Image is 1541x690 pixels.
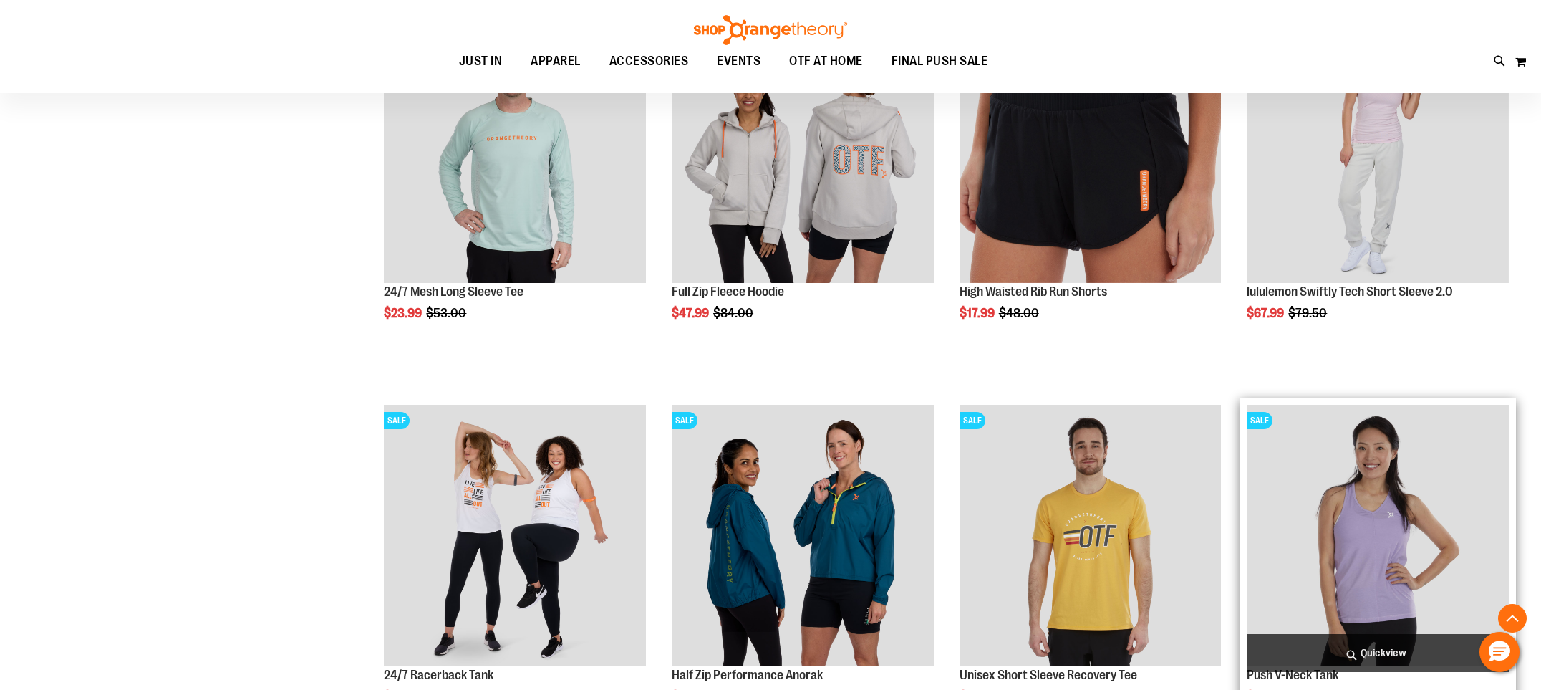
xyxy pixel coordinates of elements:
div: product [1240,14,1516,357]
span: $53.00 [426,306,468,320]
span: $48.00 [999,306,1041,320]
a: lululemon Swiftly Tech Short Sleeve 2.0SALE [1247,21,1509,285]
a: High Waisted Rib Run Shorts [960,284,1107,299]
img: Main Image of 1457091 [672,21,934,283]
div: product [377,14,653,357]
a: ACCESSORIES [595,45,703,78]
button: Hello, have a question? Let’s chat. [1479,632,1520,672]
a: APPAREL [516,45,595,78]
a: 24/7 Mesh Long Sleeve Tee [384,284,523,299]
div: product [665,14,941,357]
img: Main Image of 1457095 [384,21,646,283]
span: $17.99 [960,306,997,320]
span: JUST IN [459,45,503,77]
a: Unisex Short Sleeve Recovery Tee [960,668,1137,682]
a: Main Image of 1457095SALE [384,21,646,285]
span: SALE [672,412,697,429]
a: Push V-Neck Tank [1247,668,1338,682]
span: SALE [384,412,410,429]
div: product [952,14,1229,357]
img: Product image for Push V-Neck Tank [1247,405,1509,667]
span: $23.99 [384,306,424,320]
a: OTF AT HOME [775,45,877,78]
span: APPAREL [531,45,581,77]
span: OTF AT HOME [789,45,863,77]
span: $79.50 [1288,306,1329,320]
a: Product image for Unisex Short Sleeve Recovery TeeSALE [960,405,1222,669]
img: Half Zip Performance Anorak [672,405,934,667]
a: lululemon Swiftly Tech Short Sleeve 2.0 [1247,284,1453,299]
span: FINAL PUSH SALE [892,45,988,77]
a: EVENTS [702,45,775,78]
a: 24/7 Racerback Tank [384,668,493,682]
img: 24/7 Racerback Tank [384,405,646,667]
span: $47.99 [672,306,711,320]
img: Shop Orangetheory [692,15,849,45]
a: 24/7 Racerback TankSALE [384,405,646,669]
a: Main Image of 1457091SALE [672,21,934,285]
button: Back To Top [1498,604,1527,633]
span: SALE [1247,412,1272,429]
a: Quickview [1247,634,1509,672]
span: $84.00 [713,306,755,320]
img: Product image for Unisex Short Sleeve Recovery Tee [960,405,1222,667]
span: SALE [960,412,985,429]
span: ACCESSORIES [609,45,689,77]
a: Product image for Push V-Neck TankSALE [1247,405,1509,669]
a: FINAL PUSH SALE [877,45,1003,77]
span: $67.99 [1247,306,1286,320]
img: High Waisted Rib Run Shorts [960,21,1222,283]
a: Full Zip Fleece Hoodie [672,284,784,299]
a: Half Zip Performance Anorak [672,668,823,682]
span: EVENTS [717,45,760,77]
a: High Waisted Rib Run ShortsSALE [960,21,1222,285]
img: lululemon Swiftly Tech Short Sleeve 2.0 [1247,21,1509,283]
a: Half Zip Performance AnorakSALE [672,405,934,669]
a: JUST IN [445,45,517,78]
